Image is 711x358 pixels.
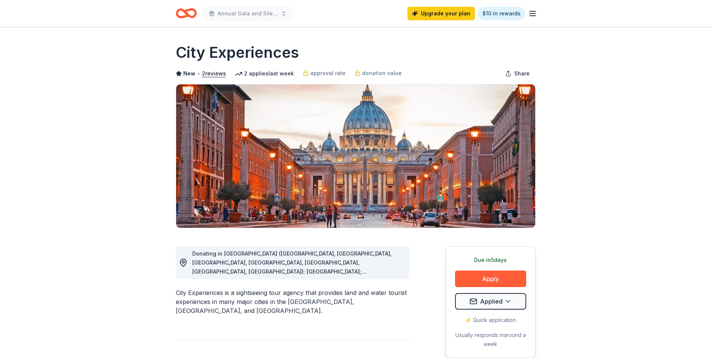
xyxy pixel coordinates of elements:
h1: City Experiences [176,42,299,63]
a: Home [176,5,197,22]
button: Share [499,66,536,81]
button: Applied [455,293,526,310]
div: Due in 5 days [455,256,526,265]
span: approval rate [310,69,346,78]
div: ⚡️ Quick application [455,316,526,325]
span: donation value [362,69,402,78]
a: approval rate [303,69,346,78]
div: City Experiences is a sightseeing tour agency that provides land and water tourist experiences in... [176,288,410,315]
img: Image for City Experiences [176,84,535,228]
span: New [183,69,195,78]
button: Annual Gala and Silent Aution [203,6,293,21]
div: 2 applies last week [235,69,294,78]
a: donation value [355,69,402,78]
span: Applied [480,296,503,306]
div: Usually responds in around a week [455,331,526,349]
span: • [197,71,200,77]
span: Donating in [GEOGRAPHIC_DATA] ([GEOGRAPHIC_DATA], [GEOGRAPHIC_DATA], [GEOGRAPHIC_DATA], [GEOGRAPH... [192,250,397,329]
span: Share [514,69,530,78]
a: Upgrade your plan [407,7,475,20]
a: $10 in rewards [478,7,525,20]
button: 2reviews [202,69,226,78]
span: Annual Gala and Silent Aution [218,9,278,18]
button: Apply [455,271,526,287]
